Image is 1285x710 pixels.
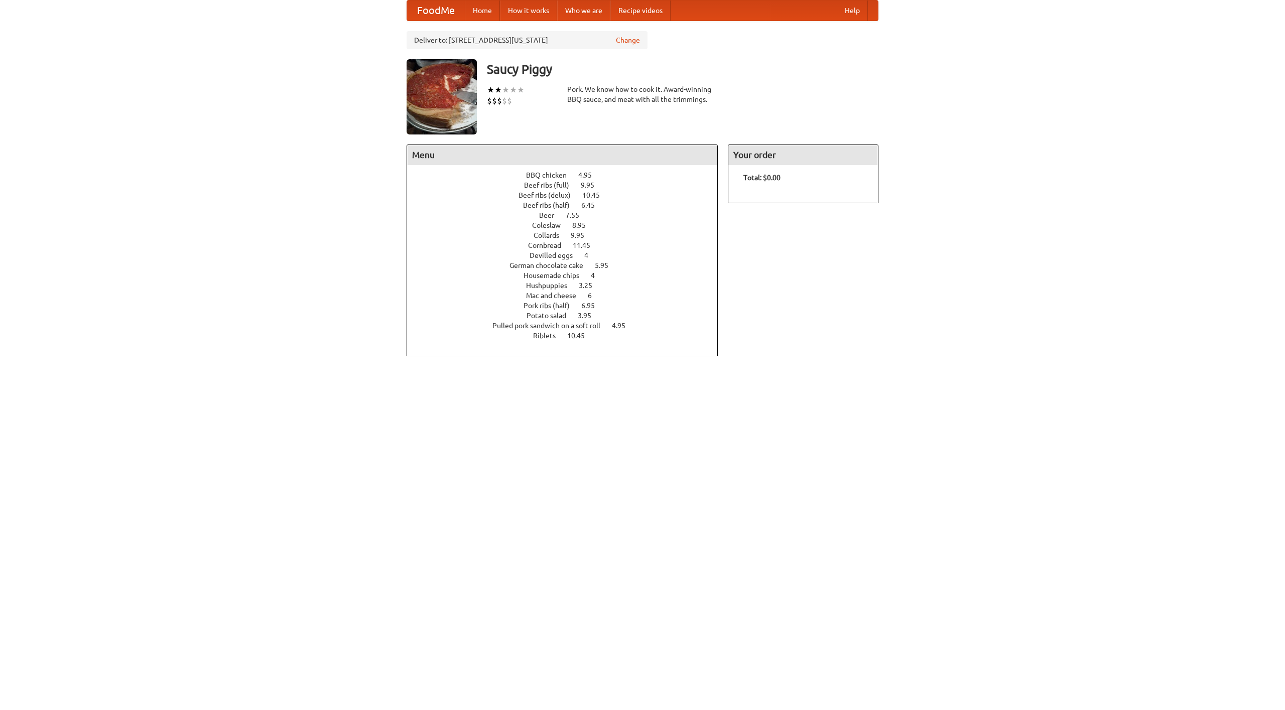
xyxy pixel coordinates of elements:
li: ★ [509,84,517,95]
span: 4 [591,271,605,279]
li: ★ [487,84,494,95]
li: $ [492,95,497,106]
span: 4.95 [578,171,602,179]
a: BBQ chicken 4.95 [526,171,610,179]
a: Home [465,1,500,21]
span: Coleslaw [532,221,571,229]
span: 6 [588,292,602,300]
span: Cornbread [528,241,571,249]
a: Recipe videos [610,1,671,21]
a: Beef ribs (delux) 10.45 [519,191,618,199]
li: ★ [494,84,502,95]
h3: Saucy Piggy [487,59,878,79]
a: German chocolate cake 5.95 [509,261,627,269]
li: $ [507,95,512,106]
span: BBQ chicken [526,171,577,179]
span: 6.95 [581,302,605,310]
a: FoodMe [407,1,465,21]
span: Devilled eggs [530,251,583,259]
a: Collards 9.95 [534,231,603,239]
span: 5.95 [595,261,618,269]
li: ★ [517,84,525,95]
span: 3.95 [578,312,601,320]
div: Pork. We know how to cook it. Award-winning BBQ sauce, and meat with all the trimmings. [567,84,718,104]
span: Beef ribs (full) [524,181,579,189]
span: 6.45 [581,201,605,209]
a: Pork ribs (half) 6.95 [524,302,613,310]
a: Beer 7.55 [539,211,598,219]
span: German chocolate cake [509,261,593,269]
li: $ [487,95,492,106]
span: 10.45 [567,332,595,340]
span: Hushpuppies [526,281,577,290]
h4: Menu [407,145,717,165]
span: Pork ribs (half) [524,302,580,310]
span: 7.55 [566,211,589,219]
a: Devilled eggs 4 [530,251,607,259]
a: Change [616,35,640,45]
a: Who we are [557,1,610,21]
a: Hushpuppies 3.25 [526,281,611,290]
div: Deliver to: [STREET_ADDRESS][US_STATE] [407,31,648,49]
a: Housemade chips 4 [524,271,613,279]
span: Potato salad [527,312,576,320]
span: Beer [539,211,564,219]
h4: Your order [728,145,878,165]
a: Potato salad 3.95 [527,312,610,320]
span: 9.95 [581,181,604,189]
a: Coleslaw 8.95 [532,221,604,229]
span: Collards [534,231,569,239]
a: How it works [500,1,557,21]
span: 3.25 [579,281,602,290]
span: 4.95 [612,322,635,330]
a: Riblets 10.45 [533,332,603,340]
span: 4 [584,251,598,259]
a: Cornbread 11.45 [528,241,609,249]
li: $ [497,95,502,106]
a: Help [837,1,868,21]
span: Mac and cheese [526,292,586,300]
a: Beef ribs (full) 9.95 [524,181,613,189]
span: 8.95 [572,221,596,229]
span: Pulled pork sandwich on a soft roll [492,322,610,330]
span: Riblets [533,332,566,340]
li: ★ [502,84,509,95]
span: 11.45 [573,241,600,249]
a: Mac and cheese 6 [526,292,610,300]
b: Total: $0.00 [743,174,781,182]
li: $ [502,95,507,106]
span: 10.45 [582,191,610,199]
span: Beef ribs (delux) [519,191,581,199]
a: Pulled pork sandwich on a soft roll 4.95 [492,322,644,330]
span: Housemade chips [524,271,589,279]
span: Beef ribs (half) [523,201,580,209]
img: angular.jpg [407,59,477,134]
a: Beef ribs (half) 6.45 [523,201,613,209]
span: 9.95 [571,231,594,239]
